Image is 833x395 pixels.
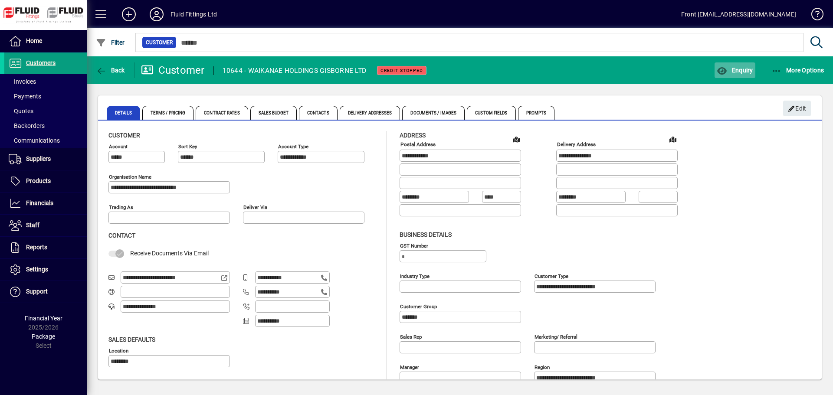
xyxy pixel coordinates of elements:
[666,132,680,146] a: View on map
[402,106,465,120] span: Documents / Images
[223,64,367,78] div: 10644 - WAIKANAE HOLDINGS GISBORNE LTD
[250,106,297,120] span: Sales Budget
[9,108,33,114] span: Quotes
[715,62,755,78] button: Enquiry
[400,333,422,340] mat-label: Sales rep
[26,222,39,229] span: Staff
[25,315,62,322] span: Financial Year
[171,7,217,21] div: Fluid Fittings Ltd
[400,132,426,139] span: Address
[109,174,151,180] mat-label: Organisation name
[108,336,155,343] span: Sales defaults
[4,281,87,303] a: Support
[108,232,135,239] span: Contact
[141,63,205,77] div: Customer
[783,101,811,116] button: Edit
[4,193,87,214] a: Financials
[109,347,128,353] mat-label: Location
[26,37,42,44] span: Home
[26,177,51,184] span: Products
[9,137,60,144] span: Communications
[4,148,87,170] a: Suppliers
[4,237,87,258] a: Reports
[146,38,173,47] span: Customer
[26,288,48,295] span: Support
[681,7,796,21] div: Front [EMAIL_ADDRESS][DOMAIN_NAME]
[4,89,87,104] a: Payments
[130,250,209,257] span: Receive Documents Via Email
[380,68,423,73] span: Credit Stopped
[788,101,807,116] span: Edit
[96,39,125,46] span: Filter
[94,35,127,50] button: Filter
[4,104,87,118] a: Quotes
[400,303,437,309] mat-label: Customer group
[4,30,87,52] a: Home
[87,62,134,78] app-page-header-button: Back
[805,2,822,30] a: Knowledge Base
[109,204,133,210] mat-label: Trading as
[400,231,452,238] span: Business details
[518,106,555,120] span: Prompts
[4,118,87,133] a: Backorders
[108,132,140,139] span: Customer
[299,106,338,120] span: Contacts
[94,62,127,78] button: Back
[178,144,197,150] mat-label: Sort key
[4,259,87,281] a: Settings
[243,204,267,210] mat-label: Deliver via
[107,106,140,120] span: Details
[771,67,824,74] span: More Options
[9,122,45,129] span: Backorders
[142,106,194,120] span: Terms / Pricing
[9,78,36,85] span: Invoices
[115,7,143,22] button: Add
[26,199,53,206] span: Financials
[4,215,87,236] a: Staff
[96,67,125,74] span: Back
[717,67,753,74] span: Enquiry
[535,273,568,279] mat-label: Customer type
[32,333,55,340] span: Package
[109,144,128,150] mat-label: Account
[143,7,171,22] button: Profile
[535,333,577,340] mat-label: Marketing/ Referral
[769,62,826,78] button: More Options
[535,364,550,370] mat-label: Region
[26,59,56,66] span: Customers
[509,132,523,146] a: View on map
[400,364,419,370] mat-label: Manager
[26,155,51,162] span: Suppliers
[400,273,430,279] mat-label: Industry type
[26,244,47,251] span: Reports
[400,242,428,248] mat-label: GST Number
[467,106,515,120] span: Custom Fields
[4,170,87,192] a: Products
[9,93,41,100] span: Payments
[4,133,87,148] a: Communications
[196,106,248,120] span: Contract Rates
[26,266,48,273] span: Settings
[340,106,400,120] span: Delivery Addresses
[4,74,87,89] a: Invoices
[278,144,308,150] mat-label: Account Type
